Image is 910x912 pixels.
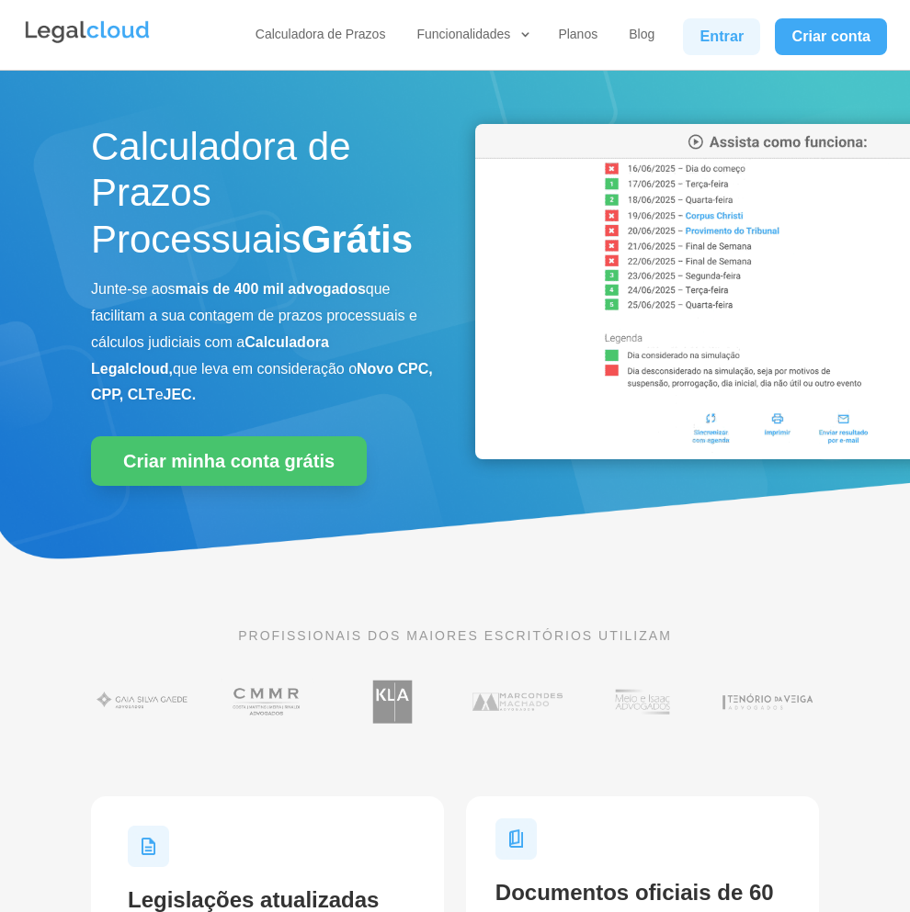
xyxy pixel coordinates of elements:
[91,276,435,409] p: Junte-se aos que facilitam a sua contagem de prazos processuais e cálculos judiciais com a que le...
[91,361,433,403] b: Novo CPC, CPP, CLT
[591,673,694,730] img: Profissionais do escritório Melo e Isaac Advogados utilizam a Legalcloud
[128,826,169,867] img: Ícone Legislações
[23,18,152,46] img: Legalcloud Logo
[716,673,819,730] img: Tenório da Veiga Advogados
[91,673,194,730] img: Gaia Silva Gaede Advogados Associados
[250,26,392,50] a: Calculadora de Prazos
[91,625,819,646] p: PROFISSIONAIS DOS MAIORES ESCRITÓRIOS UTILIZAM
[91,436,367,486] a: Criar minha conta grátis
[23,33,152,49] a: Logo da Legalcloud
[341,673,444,730] img: Koury Lopes Advogados
[683,18,760,55] a: Entrar
[623,26,660,50] a: Blog
[91,124,435,272] h1: Calculadora de Prazos Processuais
[552,26,603,50] a: Planos
[301,218,413,261] strong: Grátis
[495,818,537,860] img: Ícone Documentos para Tempestividade
[91,334,329,377] b: Calculadora Legalcloud,
[411,26,532,50] a: Funcionalidades
[466,673,569,730] img: Marcondes Machado Advogados utilizam a Legalcloud
[775,18,887,55] a: Criar conta
[176,281,366,297] b: mais de 400 mil advogados
[164,387,197,402] b: JEC.
[216,673,319,730] img: Costa Martins Meira Rinaldi Advogados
